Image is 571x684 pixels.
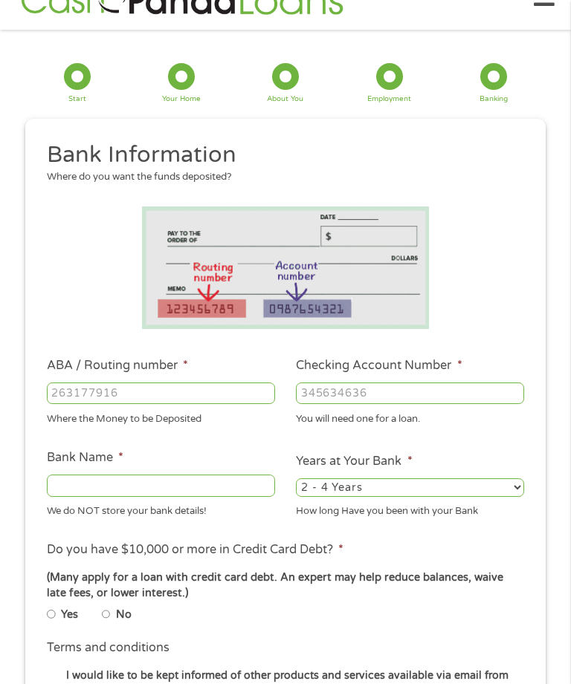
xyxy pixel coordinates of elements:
[267,96,303,103] div: About You
[296,499,524,519] div: How long Have you been with your Bank
[47,570,524,602] div: (Many apply for a loan with credit card debt. An expert may help reduce balances, waive late fees...
[296,358,462,374] label: Checking Account Number
[47,382,275,405] input: 263177916
[47,499,275,519] div: We do NOT store your bank details!
[296,382,524,405] input: 345634636
[480,96,508,103] div: Banking
[47,140,514,170] h2: Bank Information
[162,96,201,103] div: Your Home
[116,607,132,623] label: No
[47,450,123,466] label: Bank Name
[367,96,411,103] div: Employment
[47,407,275,427] div: Where the Money to be Deposited
[68,96,86,103] div: Start
[61,607,78,623] label: Yes
[47,170,514,185] div: Where do you want the funds deposited?
[47,640,170,656] label: Terms and conditions
[47,542,343,558] label: Do you have $10,000 or more in Credit Card Debt?
[296,454,412,469] label: Years at Your Bank
[47,358,188,374] label: ABA / Routing number
[296,407,524,427] div: You will need one for a loan.
[142,206,428,329] img: Routing number location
